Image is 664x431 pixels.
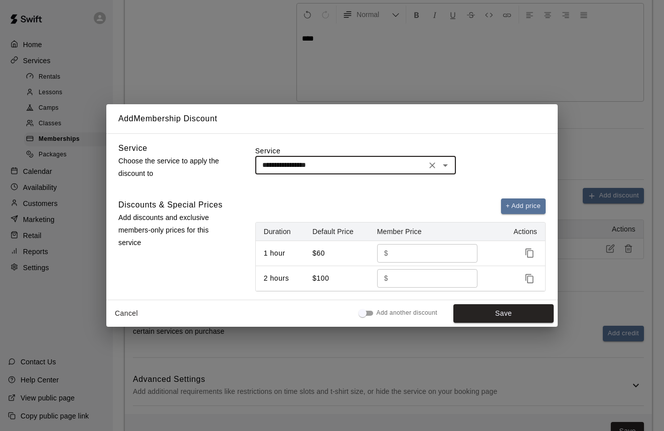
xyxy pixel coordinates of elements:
th: Member Price [369,223,501,241]
p: $ [384,273,388,284]
h2: Add Membership Discount [106,104,558,133]
p: 1 hour [264,248,296,259]
button: Clear [425,158,439,172]
p: Add discounts and exclusive members-only prices for this service [118,211,230,250]
button: Open [438,158,452,172]
th: Duration [256,223,304,241]
p: $60 [312,248,361,259]
th: Actions [501,223,545,241]
th: Default Price [304,223,369,241]
p: 2 hours [264,273,296,284]
h6: Discounts & Special Prices [118,198,223,211]
button: Save [453,304,554,323]
button: Duplicate price [522,246,537,261]
h6: Service [118,142,147,155]
button: Cancel [110,304,142,323]
p: Choose the service to apply the discount to [118,155,230,180]
p: $ [384,248,388,259]
p: $100 [312,273,361,284]
button: + Add price [501,198,546,214]
label: Service [255,146,546,156]
span: Add another discount [377,308,437,318]
button: Duplicate price [522,271,537,286]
